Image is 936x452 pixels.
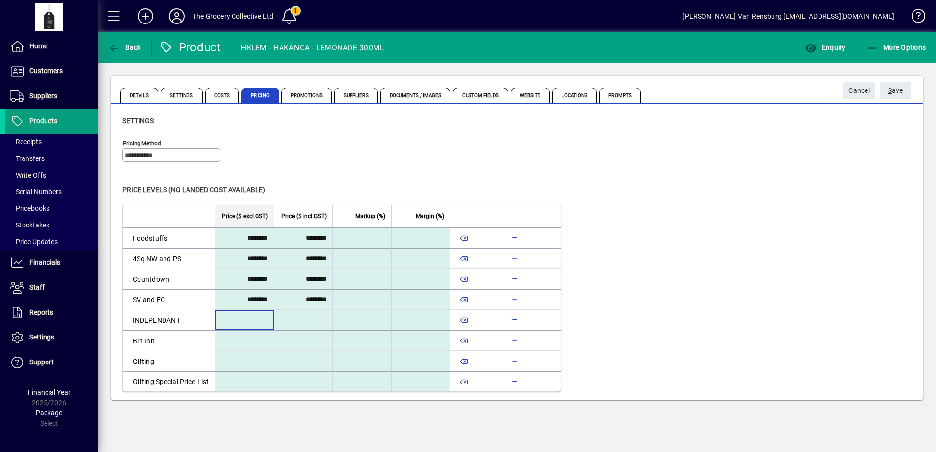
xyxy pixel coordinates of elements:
[29,283,45,291] span: Staff
[106,39,143,56] button: Back
[123,269,215,289] td: Countdown
[159,40,221,55] div: Product
[10,155,45,162] span: Transfers
[10,238,58,246] span: Price Updates
[28,388,70,396] span: Financial Year
[5,350,98,375] a: Support
[36,409,62,417] span: Package
[98,39,152,56] app-page-header-button: Back
[161,7,192,25] button: Profile
[10,171,46,179] span: Write Offs
[123,351,215,371] td: Gifting
[5,250,98,275] a: Financials
[453,88,508,103] span: Custom Fields
[120,88,158,103] span: Details
[511,88,550,103] span: Website
[123,248,215,269] td: 4Sq NW and PS
[122,186,265,194] span: Price levels (no landed cost available)
[10,138,42,146] span: Receipts
[108,44,141,51] span: Back
[5,217,98,233] a: Stocktakes
[29,358,54,366] span: Support
[355,211,385,222] span: Markup (%)
[29,67,63,75] span: Customers
[5,84,98,109] a: Suppliers
[123,289,215,310] td: SV and FC
[222,211,268,222] span: Price ($ excl GST)
[904,2,924,34] a: Knowledge Base
[802,39,848,56] button: Enquiry
[682,8,894,24] div: [PERSON_NAME] Van Rensburg [EMAIL_ADDRESS][DOMAIN_NAME]
[805,44,845,51] span: Enquiry
[848,83,870,99] span: Cancel
[205,88,239,103] span: Costs
[599,88,641,103] span: Prompts
[123,330,215,351] td: Bin Inn
[10,188,62,196] span: Serial Numbers
[29,333,54,341] span: Settings
[241,88,279,103] span: Pricing
[5,275,98,300] a: Staff
[334,88,378,103] span: Suppliers
[5,233,98,250] a: Price Updates
[123,140,161,147] mat-label: Pricing method
[161,88,203,103] span: Settings
[123,371,215,391] td: Gifting Special Price List
[5,150,98,167] a: Transfers
[5,134,98,150] a: Receipts
[192,8,274,24] div: The Grocery Collective Ltd
[416,211,444,222] span: Margin (%)
[5,300,98,325] a: Reports
[281,88,332,103] span: Promotions
[5,34,98,59] a: Home
[122,117,154,125] span: Settings
[843,82,875,99] button: Cancel
[5,183,98,200] a: Serial Numbers
[10,221,49,229] span: Stocktakes
[29,258,60,266] span: Financials
[29,308,53,316] span: Reports
[5,325,98,350] a: Settings
[864,39,929,56] button: More Options
[29,92,57,100] span: Suppliers
[5,200,98,217] a: Pricebooks
[241,40,384,56] div: HKLEM - HAKANOA - LEMONADE 300ML
[29,117,57,125] span: Products
[552,88,597,103] span: Locations
[880,82,911,99] button: Save
[5,59,98,84] a: Customers
[281,211,327,222] span: Price ($ incl GST)
[5,167,98,183] a: Write Offs
[888,87,892,94] span: S
[888,83,903,99] span: ave
[380,88,451,103] span: Documents / Images
[29,42,47,50] span: Home
[130,7,161,25] button: Add
[866,44,926,51] span: More Options
[123,310,215,330] td: INDEPENDANT
[123,227,215,248] td: Foodstuffs
[10,204,49,212] span: Pricebooks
